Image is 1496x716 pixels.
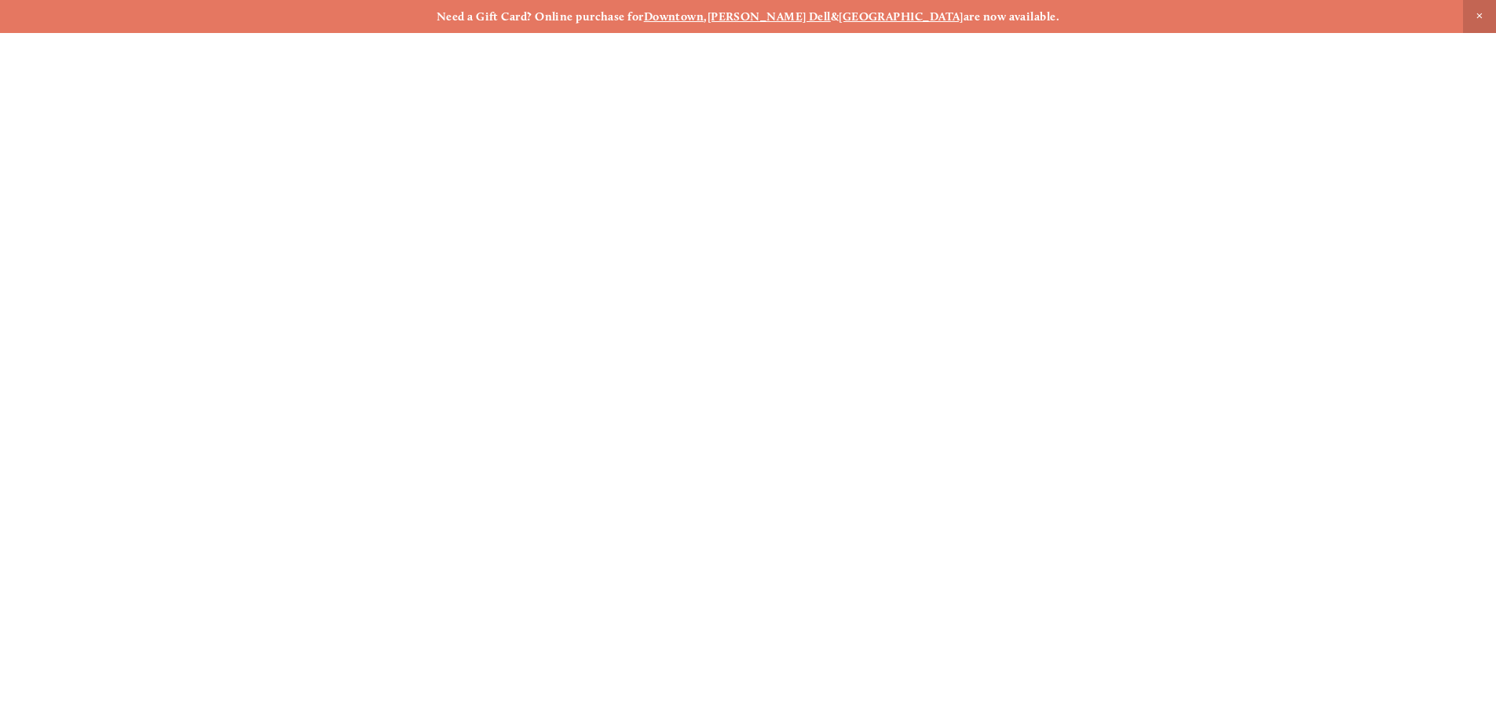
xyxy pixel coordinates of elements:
[964,9,1059,24] strong: are now available.
[437,9,644,24] strong: Need a Gift Card? Online purchase for
[831,9,839,24] strong: &
[839,9,964,24] a: [GEOGRAPHIC_DATA]
[644,9,704,24] a: Downtown
[704,9,707,24] strong: ,
[708,9,831,24] a: [PERSON_NAME] Dell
